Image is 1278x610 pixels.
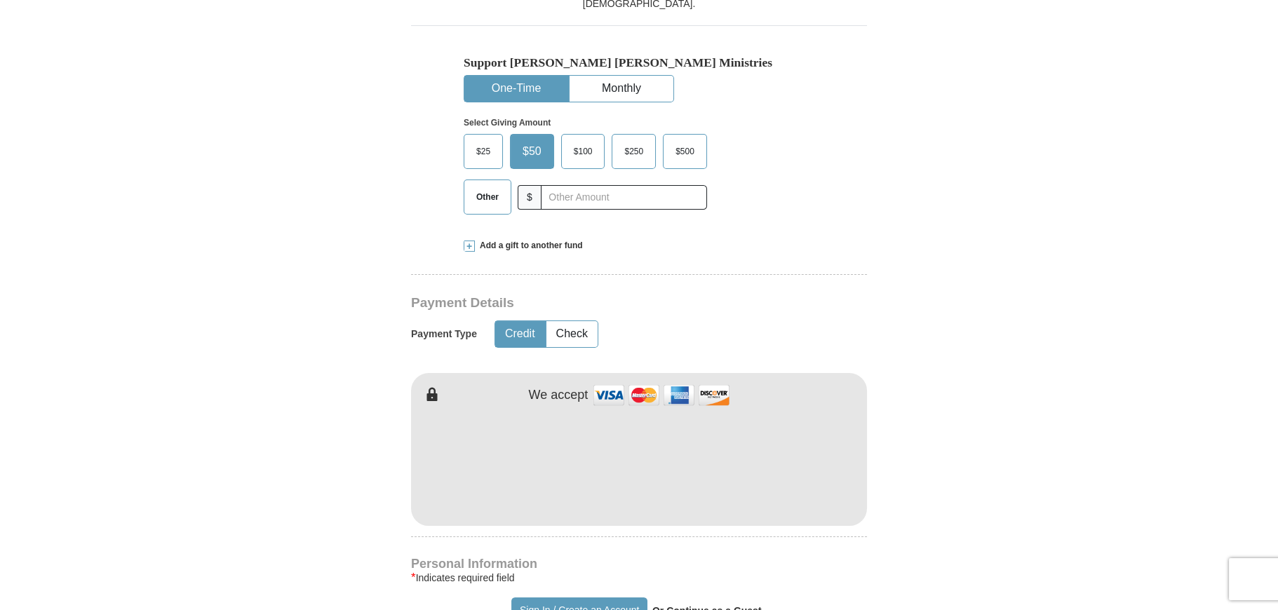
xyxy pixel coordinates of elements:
button: Check [546,321,598,347]
span: Other [469,187,506,208]
h4: Personal Information [411,558,867,569]
span: $50 [516,141,549,162]
button: Monthly [570,76,673,102]
h5: Payment Type [411,328,477,340]
span: $ [518,185,542,210]
span: $250 [617,141,650,162]
strong: Select Giving Amount [464,118,551,128]
button: Credit [495,321,545,347]
input: Other Amount [541,185,707,210]
button: One-Time [464,76,568,102]
h4: We accept [529,388,588,403]
span: $25 [469,141,497,162]
span: $500 [668,141,701,162]
h3: Payment Details [411,295,769,311]
span: Add a gift to another fund [475,240,583,252]
span: $100 [567,141,600,162]
h5: Support [PERSON_NAME] [PERSON_NAME] Ministries [464,55,814,70]
div: Indicates required field [411,569,867,586]
img: credit cards accepted [591,380,732,410]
